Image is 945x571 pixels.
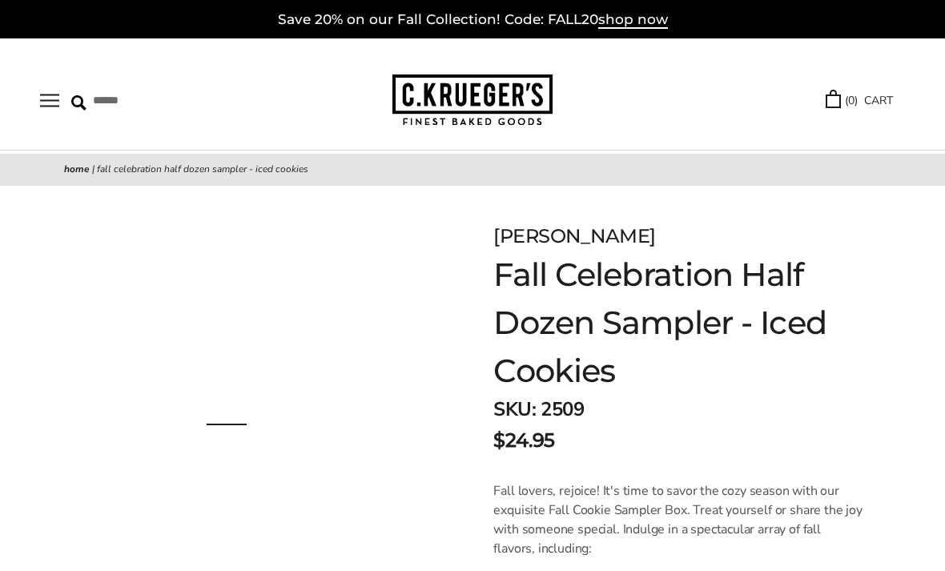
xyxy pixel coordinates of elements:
span: | [92,163,94,175]
input: Search [71,88,249,113]
button: Open navigation [40,94,59,107]
a: (0) CART [826,91,893,110]
span: shop now [598,11,668,29]
img: Search [71,95,86,111]
a: Save 20% on our Fall Collection! Code: FALL20shop now [278,11,668,29]
div: [PERSON_NAME] [493,222,865,251]
span: 2509 [541,396,584,422]
a: Home [64,163,90,175]
p: Fall lovers, rejoice! It's time to savor the cozy season with our exquisite Fall Cookie Sampler B... [493,481,865,558]
nav: breadcrumbs [64,162,881,178]
span: $24.95 [493,426,554,455]
img: C.KRUEGER'S [392,74,553,127]
strong: SKU: [493,396,536,422]
h1: Fall Celebration Half Dozen Sampler - Iced Cookies [493,251,865,395]
span: Fall Celebration Half Dozen Sampler - Iced Cookies [97,163,308,175]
